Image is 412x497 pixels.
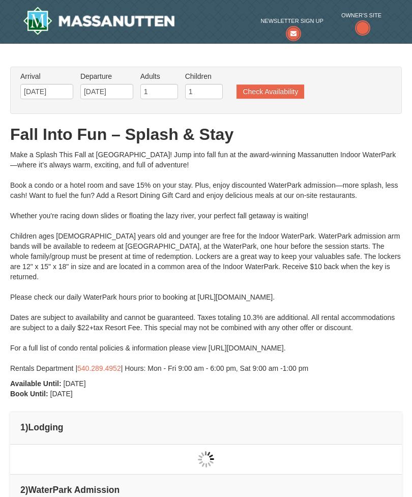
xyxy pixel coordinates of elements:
[237,84,304,99] button: Check Availability
[10,390,48,398] strong: Book Until:
[10,124,402,144] h1: Fall Into Fun – Splash & Stay
[10,379,62,388] strong: Available Until:
[260,16,323,37] a: Newsletter Sign Up
[185,71,223,81] label: Children
[260,16,323,26] span: Newsletter Sign Up
[77,364,121,372] a: 540.289.4952
[20,485,392,495] h4: 2 WaterPark Admission
[23,7,174,35] a: Massanutten Resort
[140,71,178,81] label: Adults
[50,390,73,398] span: [DATE]
[80,71,133,81] label: Departure
[25,485,28,495] span: )
[10,150,402,373] div: Make a Splash This Fall at [GEOGRAPHIC_DATA]! Jump into fall fun at the award-winning Massanutten...
[64,379,86,388] span: [DATE]
[20,71,73,81] label: Arrival
[198,451,214,467] img: wait gif
[341,10,381,37] a: Owner's Site
[20,422,392,432] h4: 1 Lodging
[23,7,174,35] img: Massanutten Resort Logo
[25,422,28,432] span: )
[341,10,381,20] span: Owner's Site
